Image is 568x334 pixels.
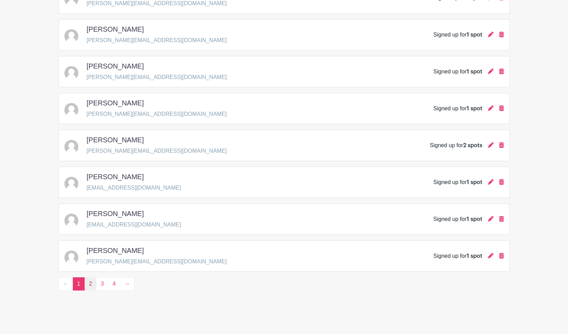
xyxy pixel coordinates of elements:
span: 1 spot [467,216,482,222]
p: [EMAIL_ADDRESS][DOMAIN_NAME] [87,184,181,192]
span: 2 spots [463,143,482,148]
img: default-ce2991bfa6775e67f084385cd625a349d9dcbb7a52a09fb2fda1e96e2d18dcdb.png [64,103,78,117]
div: Signed up for [433,215,482,223]
img: default-ce2991bfa6775e67f084385cd625a349d9dcbb7a52a09fb2fda1e96e2d18dcdb.png [64,140,78,154]
span: 1 [73,277,85,291]
h5: [PERSON_NAME] [87,246,144,255]
a: 2 [84,277,96,291]
div: Signed up for [433,104,482,113]
p: [PERSON_NAME][EMAIL_ADDRESS][DOMAIN_NAME] [87,147,227,155]
p: [PERSON_NAME][EMAIL_ADDRESS][DOMAIN_NAME] [87,257,227,266]
a: → [120,277,134,291]
span: 1 spot [467,253,482,259]
h5: [PERSON_NAME] [87,209,144,218]
p: [PERSON_NAME][EMAIL_ADDRESS][DOMAIN_NAME] [87,73,227,81]
div: Signed up for [433,31,482,39]
div: Signed up for [433,67,482,76]
h5: [PERSON_NAME] [87,173,144,181]
img: default-ce2991bfa6775e67f084385cd625a349d9dcbb7a52a09fb2fda1e96e2d18dcdb.png [64,177,78,191]
h5: [PERSON_NAME] [87,136,144,144]
span: 1 spot [467,69,482,74]
span: 1 spot [467,180,482,185]
img: default-ce2991bfa6775e67f084385cd625a349d9dcbb7a52a09fb2fda1e96e2d18dcdb.png [64,250,78,264]
div: Signed up for [433,252,482,260]
p: [EMAIL_ADDRESS][DOMAIN_NAME] [87,221,181,229]
div: Signed up for [433,178,482,186]
img: default-ce2991bfa6775e67f084385cd625a349d9dcbb7a52a09fb2fda1e96e2d18dcdb.png [64,66,78,80]
h5: [PERSON_NAME] [87,62,144,70]
img: default-ce2991bfa6775e67f084385cd625a349d9dcbb7a52a09fb2fda1e96e2d18dcdb.png [64,214,78,228]
a: 4 [108,277,120,291]
p: [PERSON_NAME][EMAIL_ADDRESS][DOMAIN_NAME] [87,110,227,118]
span: 1 spot [467,32,482,38]
img: default-ce2991bfa6775e67f084385cd625a349d9dcbb7a52a09fb2fda1e96e2d18dcdb.png [64,29,78,43]
p: [PERSON_NAME][EMAIL_ADDRESS][DOMAIN_NAME] [87,36,227,45]
span: 1 spot [467,106,482,111]
h5: [PERSON_NAME] [87,25,144,33]
a: 3 [96,277,108,291]
div: Signed up for [430,141,482,150]
h5: [PERSON_NAME] [87,99,144,107]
